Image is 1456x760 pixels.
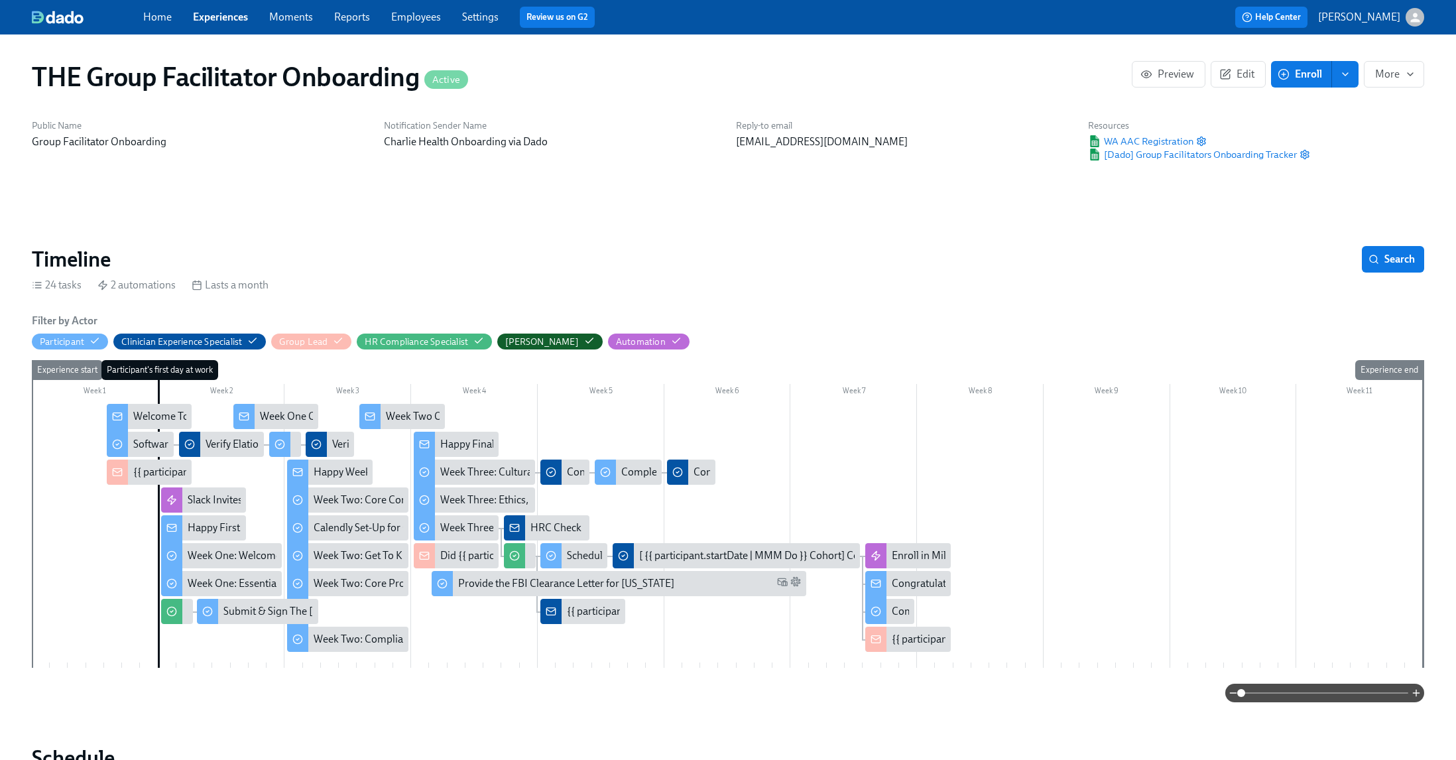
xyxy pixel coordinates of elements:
[411,384,538,401] div: Week 4
[1088,119,1310,132] h6: Resources
[384,119,720,132] h6: Notification Sender Name
[504,515,589,540] div: HRC Check
[1296,384,1423,401] div: Week 11
[32,246,111,273] h2: Timeline
[1211,61,1266,88] a: Edit
[233,404,318,429] div: Week One Onboarding Recap!
[736,135,1072,149] p: [EMAIL_ADDRESS][DOMAIN_NAME]
[359,404,444,429] div: Week Two Onboarding Recap!
[314,465,395,479] div: Happy Week Two!
[133,409,306,424] div: Welcome To The Charlie Health Team!
[440,548,691,563] div: Did {{ participant.fullName }} Schedule A Meet & Greet?
[664,384,791,401] div: Week 6
[269,11,313,23] a: Moments
[497,334,603,349] button: [PERSON_NAME]
[32,11,143,24] a: dado
[1088,135,1193,148] span: WA AAC Registration
[271,334,351,349] button: Group Lead
[520,7,595,28] button: Review us on G2
[667,460,716,485] div: Confirm Docebo Completion for {{ participant.fullName }} (2nd attempt)
[287,543,408,568] div: Week Two: Get To Know Your Role (~4 hours to complete)
[458,576,674,591] div: Provide the FBI Clearance Letter for [US_STATE]
[188,521,263,535] div: Happy First Day!
[32,11,84,24] img: dado
[1271,61,1332,88] button: Enroll
[306,432,355,457] div: Verify Elation for {{ participant.fullName }} (2nd attempt)
[595,460,662,485] div: Complete Docebo Courses
[1088,148,1297,161] span: [Dado] Group Facilitators Onboarding Tracker
[1088,149,1101,160] img: Google Sheet
[414,543,499,568] div: Did {{ participant.fullName }} Schedule A Meet & Greet?
[1132,61,1205,88] button: Preview
[1318,8,1424,27] button: [PERSON_NAME]
[440,493,786,507] div: Week Three: Ethics, Conduct, & Legal Responsibilities (~5 hours to complete)
[1235,7,1307,28] button: Help Center
[777,576,788,592] span: Work Email
[107,432,174,457] div: Software Set-Up
[161,487,246,513] div: Slack Invites
[462,11,499,23] a: Settings
[892,548,1056,563] div: Enroll in Milestone Email Experience
[32,61,468,93] h1: THE Group Facilitator Onboarding
[1355,360,1424,380] div: Experience end
[113,334,266,349] button: Clinician Experience Specialist
[260,409,397,424] div: Week One Onboarding Recap!
[505,336,579,348] div: Hide Paige Eber
[284,384,411,401] div: Week 3
[188,493,243,507] div: Slack Invites
[188,548,495,563] div: Week One: Welcome To Charlie Health Tasks! (~3 hours to complete)
[1222,68,1254,81] span: Edit
[188,576,475,591] div: Week One: Essential Compliance Tasks (~6.5 hours to complete)
[1088,148,1297,161] a: Google Sheet[Dado] Group Facilitators Onboarding Tracker
[1318,10,1400,25] p: [PERSON_NAME]
[1143,68,1194,81] span: Preview
[621,465,742,479] div: Complete Docebo Courses
[616,336,666,348] div: Hide Automation
[414,515,499,540] div: Week Three: Final Onboarding Tasks (~1.5 hours to complete)
[540,543,607,568] div: Schedule Onboarding Check-Out!
[440,521,717,535] div: Week Three: Final Onboarding Tasks (~1.5 hours to complete)
[567,604,815,619] div: {{ participant.fullName }} Is Cleared From Compliance!
[1364,61,1424,88] button: More
[1088,135,1101,147] img: Google Sheet
[440,465,798,479] div: Week Three: Cultural Competence & Special Populations (~3 hours to complete)
[865,627,950,652] div: {{ participant.fullName }} passed their check-out!
[32,135,368,149] p: Group Facilitator Onboarding
[440,437,594,452] div: Happy Final Week of Onboarding!
[567,465,829,479] div: Confirm Docebo Completion for {{ participant.fullName }}
[314,493,520,507] div: Week Two: Core Compliance Tasks (~ 4 hours)
[540,599,625,624] div: {{ participant.fullName }} Is Cleared From Compliance!
[1170,384,1297,401] div: Week 10
[101,360,218,380] div: Participant's first day at work
[1362,246,1424,273] button: Search
[391,11,441,23] a: Employees
[639,548,984,563] div: [ {{ participant.startDate | MMM Do }} Cohort] Confirm Successful Check-Out
[32,119,368,132] h6: Public Name
[192,278,269,292] div: Lasts a month
[613,543,860,568] div: [ {{ participant.startDate | MMM Do }} Cohort] Confirm Successful Check-Out
[287,627,408,652] div: Week Two: Compliance Crisis Response (~1.5 hours to complete)
[790,384,917,401] div: Week 7
[790,576,801,592] span: Slack
[892,632,1113,647] div: {{ participant.fullName }} passed their check-out!
[1371,253,1415,266] span: Search
[357,334,492,349] button: HR Compliance Specialist
[917,384,1044,401] div: Week 8
[193,11,248,23] a: Experiences
[414,460,535,485] div: Week Three: Cultural Competence & Special Populations (~3 hours to complete)
[32,278,82,292] div: 24 tasks
[32,384,158,401] div: Week 1
[865,571,950,596] div: Congratulations On A Successful Check-Out!
[206,437,396,452] div: Verify Elation for {{ participant.fullName }}
[287,460,372,485] div: Happy Week Two!
[424,75,468,85] span: Active
[530,521,581,535] div: HRC Check
[540,460,589,485] div: Confirm Docebo Completion for {{ participant.fullName }}
[567,548,719,563] div: Schedule Onboarding Check-Out!
[133,465,355,479] div: {{ participant.fullName }} has started onboarding
[179,432,264,457] div: Verify Elation for {{ participant.fullName }}
[32,360,103,380] div: Experience start
[538,384,664,401] div: Week 5
[107,404,192,429] div: Welcome To The Charlie Health Team!
[736,119,1072,132] h6: Reply-to email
